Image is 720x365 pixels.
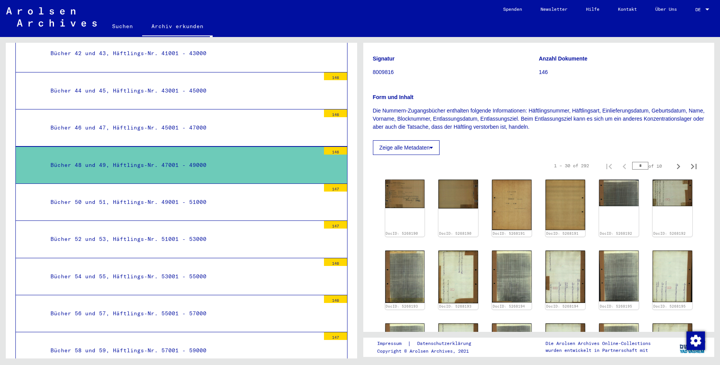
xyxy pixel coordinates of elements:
[653,251,692,302] img: 002.jpg
[377,340,408,348] a: Impressum
[539,68,705,76] p: 146
[103,17,142,35] a: Suchen
[438,180,478,209] img: 002.jpg
[601,158,617,173] button: First page
[438,251,478,303] img: 002.jpg
[599,180,639,206] img: 001.jpg
[45,232,320,247] div: Bücher 52 und 53, Häftlings-Nr. 51001 - 53000
[492,180,532,230] img: 001.jpg
[546,231,579,235] a: DocID: 5268191
[6,7,97,27] img: Arolsen_neg.svg
[45,306,320,321] div: Bücher 56 und 57, Häftlings-Nr. 55001 - 57000
[45,158,320,173] div: Bücher 48 und 49, Häftlings-Nr. 47001 - 49000
[545,251,585,303] img: 002.jpg
[324,258,347,266] div: 146
[373,94,414,100] b: Form und Inhalt
[45,120,320,135] div: Bücher 46 und 47, Häftlings-Nr. 45001 - 47000
[439,304,472,308] a: DocID: 5268193
[324,332,347,340] div: 147
[653,304,686,308] a: DocID: 5268195
[545,347,651,354] p: wurden entwickelt in Partnerschaft mit
[373,56,395,62] b: Signatur
[600,304,632,308] a: DocID: 5268195
[539,56,587,62] b: Anzahl Dokumente
[632,162,671,170] div: of 10
[385,180,425,208] img: 001.jpg
[439,231,472,235] a: DocID: 5268190
[324,109,347,117] div: 146
[324,72,347,80] div: 146
[377,340,480,348] div: |
[653,231,686,235] a: DocID: 5268192
[411,340,480,348] a: Datenschutzerklärung
[324,221,347,229] div: 147
[45,46,320,61] div: Bücher 42 und 43, Häftlings-Nr. 41001 - 43000
[617,158,632,173] button: Previous page
[373,140,440,155] button: Zeige alle Metadaten
[600,231,632,235] a: DocID: 5268192
[45,269,320,284] div: Bücher 54 und 55, Häftlings-Nr. 53001 - 55000
[324,184,347,192] div: 147
[373,68,539,76] p: 8009816
[599,251,639,301] img: 001.jpg
[493,231,525,235] a: DocID: 5268191
[324,295,347,303] div: 146
[653,180,692,206] img: 002.jpg
[45,195,320,210] div: Bücher 50 und 51, Häftlings-Nr. 49001 - 51000
[545,180,585,230] img: 002.jpg
[686,331,705,350] img: Zustimmung ändern
[492,251,532,303] img: 001.jpg
[546,304,579,308] a: DocID: 5268194
[493,304,525,308] a: DocID: 5268194
[386,304,418,308] a: DocID: 5268193
[386,231,418,235] a: DocID: 5268190
[545,340,651,347] p: Die Arolsen Archives Online-Collections
[678,337,707,357] img: yv_logo.png
[142,17,213,37] a: Archiv erkunden
[45,343,320,358] div: Bücher 58 und 59, Häftlings-Nr. 57001 - 59000
[695,7,704,12] span: DE
[45,83,320,98] div: Bücher 44 und 45, Häftlings-Nr. 43001 - 45000
[671,158,686,173] button: Next page
[324,147,347,155] div: 146
[377,348,480,355] p: Copyright © Arolsen Archives, 2021
[554,162,589,169] div: 1 – 30 of 292
[686,158,702,173] button: Last page
[373,107,705,131] p: Die Nummern-Zugangsbücher enthalten folgende Informationen: Häftlingsnummer, Häftlingsart, Einlie...
[385,251,425,303] img: 001.jpg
